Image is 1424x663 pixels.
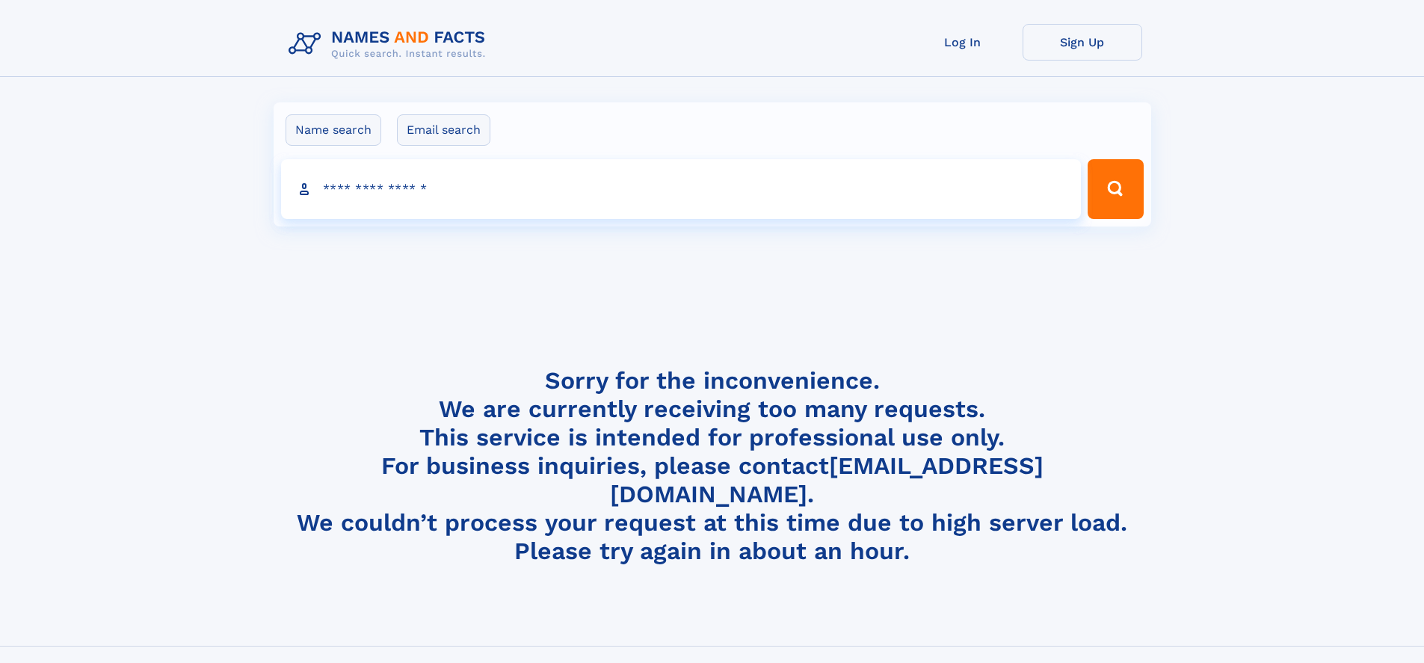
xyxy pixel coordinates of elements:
[1088,159,1143,219] button: Search Button
[283,366,1142,566] h4: Sorry for the inconvenience. We are currently receiving too many requests. This service is intend...
[283,24,498,64] img: Logo Names and Facts
[397,114,490,146] label: Email search
[610,451,1044,508] a: [EMAIL_ADDRESS][DOMAIN_NAME]
[903,24,1023,61] a: Log In
[281,159,1082,219] input: search input
[1023,24,1142,61] a: Sign Up
[286,114,381,146] label: Name search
